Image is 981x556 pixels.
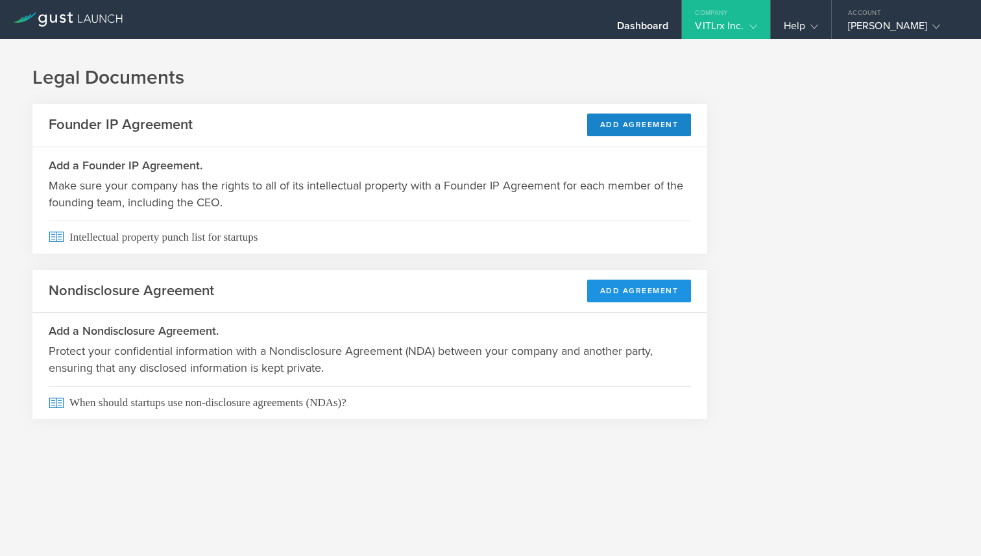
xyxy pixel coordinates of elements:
h2: Founder IP Agreement [49,115,193,134]
div: VITLrx Inc. [695,19,757,39]
span: Intellectual property punch list for startups [49,221,691,254]
div: [PERSON_NAME] [848,19,958,39]
a: Intellectual property punch list for startups [32,221,707,254]
button: Add Agreement [587,280,692,302]
span: When should startups use non-disclosure agreements (NDAs)? [49,386,691,419]
a: When should startups use non-disclosure agreements (NDAs)? [32,386,707,419]
div: Help [784,19,818,39]
h1: Legal Documents [32,65,949,91]
iframe: Chat Widget [916,494,981,556]
h3: Add a Founder IP Agreement. [49,157,691,174]
h2: Nondisclosure Agreement [49,282,214,300]
div: Dashboard [617,19,669,39]
p: Make sure your company has the rights to all of its intellectual property with a Founder IP Agree... [49,177,691,211]
h3: Add a Nondisclosure Agreement. [49,322,691,339]
button: Add Agreement [587,114,692,136]
p: Protect your confidential information with a Nondisclosure Agreement (NDA) between your company a... [49,343,691,376]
